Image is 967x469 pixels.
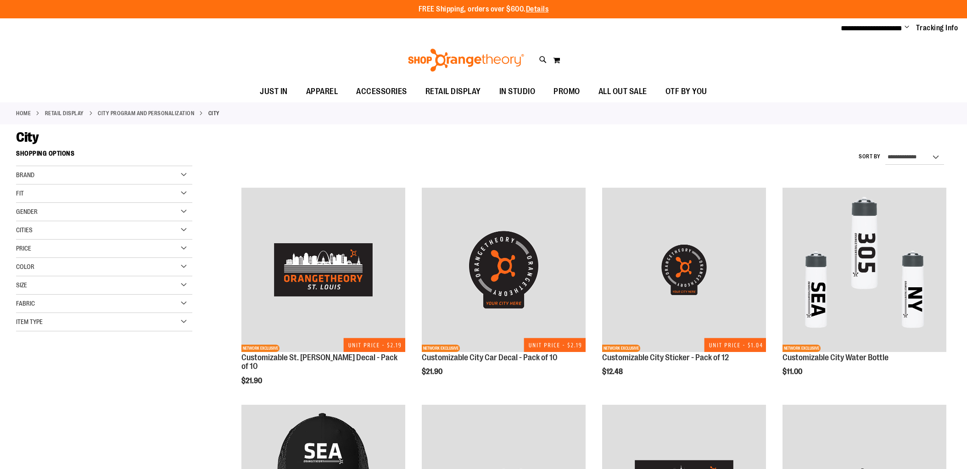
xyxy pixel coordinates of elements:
[241,188,405,352] img: Product image for Customizable St. Louis Car Decal - 10 PK
[665,81,707,102] span: OTF BY YOU
[598,81,647,102] span: ALL OUT SALE
[16,318,43,325] span: Item Type
[16,226,33,234] span: Cities
[419,4,549,15] p: FREE Shipping, orders over $600.
[237,183,410,408] div: product
[241,377,263,385] span: $21.90
[602,345,640,352] span: NETWORK EXCLUSIVE
[778,183,951,399] div: product
[16,263,34,270] span: Color
[783,353,889,362] a: Customizable City Water Bottle
[602,188,766,352] img: Product image for Customizable City Sticker - 12 PK
[16,145,192,166] strong: Shopping Options
[241,353,397,371] a: Customizable St. [PERSON_NAME] Decal - Pack of 10
[916,23,958,33] a: Tracking Info
[783,188,946,353] a: Customizable City Water Bottle primary imageNETWORK EXCLUSIVE
[16,109,31,117] a: Home
[859,153,881,161] label: Sort By
[356,81,407,102] span: ACCESSORIES
[241,188,405,353] a: Product image for Customizable St. Louis Car Decal - 10 PKNETWORK EXCLUSIVE
[422,368,444,376] span: $21.90
[16,281,27,289] span: Size
[16,245,31,252] span: Price
[16,190,24,197] span: Fit
[783,345,821,352] span: NETWORK EXCLUSIVE
[16,171,34,179] span: Brand
[553,81,580,102] span: PROMO
[783,188,946,352] img: Customizable City Water Bottle primary image
[526,5,549,13] a: Details
[598,183,771,399] div: product
[783,368,804,376] span: $11.00
[16,129,39,145] span: City
[208,109,220,117] strong: City
[422,188,586,352] img: Product image for Customizable City Car Decal - 10 PK
[422,188,586,353] a: Product image for Customizable City Car Decal - 10 PKNETWORK EXCLUSIVE
[260,81,288,102] span: JUST IN
[241,345,279,352] span: NETWORK EXCLUSIVE
[45,109,84,117] a: RETAIL DISPLAY
[425,81,481,102] span: RETAIL DISPLAY
[98,109,194,117] a: CITY PROGRAM AND PERSONALIZATION
[422,353,558,362] a: Customizable City Car Decal - Pack of 10
[422,345,460,352] span: NETWORK EXCLUSIVE
[905,23,909,33] button: Account menu
[407,49,525,72] img: Shop Orangetheory
[602,188,766,353] a: Product image for Customizable City Sticker - 12 PKNETWORK EXCLUSIVE
[16,300,35,307] span: Fabric
[602,368,624,376] span: $12.48
[306,81,338,102] span: APPAREL
[417,183,590,399] div: product
[499,81,536,102] span: IN STUDIO
[16,208,38,215] span: Gender
[602,353,729,362] a: Customizable City Sticker - Pack of 12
